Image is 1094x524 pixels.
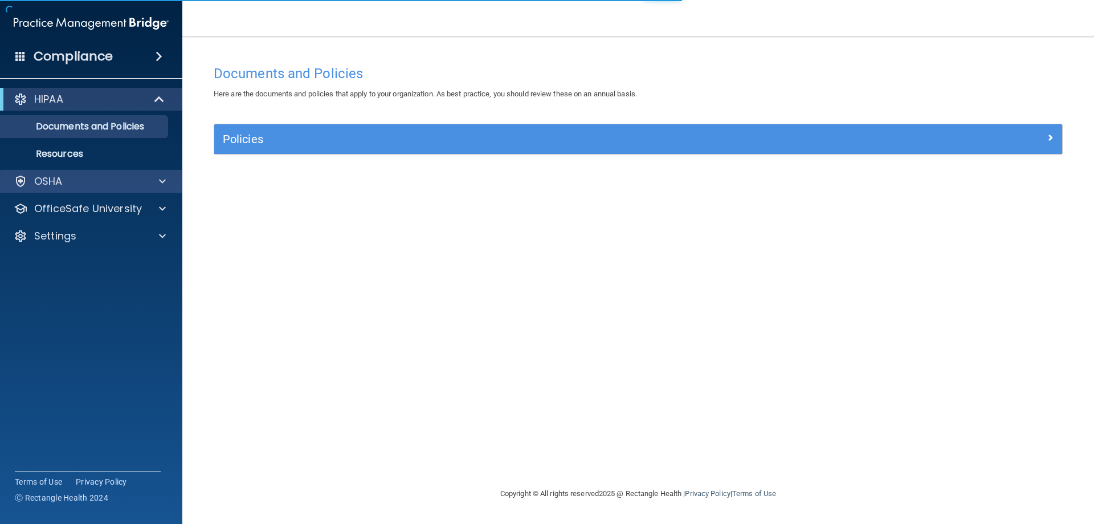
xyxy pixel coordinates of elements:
p: Resources [7,148,163,160]
a: OfficeSafe University [14,202,166,216]
h4: Documents and Policies [214,66,1063,81]
p: OfficeSafe University [34,202,142,216]
a: Privacy Policy [685,489,730,498]
span: Ⓒ Rectangle Health 2024 [15,492,108,503]
a: Settings [14,229,166,243]
a: HIPAA [14,92,165,106]
h5: Policies [223,133,842,145]
a: Policies [223,130,1054,148]
span: Here are the documents and policies that apply to your organization. As best practice, you should... [214,90,637,98]
img: PMB logo [14,12,169,35]
p: Documents and Policies [7,121,163,132]
a: OSHA [14,174,166,188]
div: Copyright © All rights reserved 2025 @ Rectangle Health | | [430,476,846,512]
a: Terms of Use [732,489,776,498]
p: OSHA [34,174,63,188]
p: HIPAA [34,92,63,106]
a: Privacy Policy [76,476,127,488]
a: Terms of Use [15,476,62,488]
h4: Compliance [34,48,113,64]
p: Settings [34,229,76,243]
